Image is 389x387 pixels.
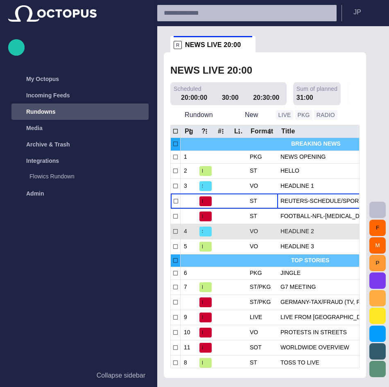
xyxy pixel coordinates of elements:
div: ST/PKG [250,298,271,306]
div: Media [8,120,149,136]
div: 4 [184,227,194,235]
span: S [202,227,203,236]
button: RADIO [314,110,337,120]
button: ? column menu [201,126,212,137]
img: Octopus News Room [8,5,97,22]
button: N [199,310,212,325]
div: 7 [184,283,194,291]
span: R [202,167,203,175]
ul: main menu [8,71,149,202]
p: Rundowns [26,108,56,116]
span: R [202,243,203,251]
span: N [202,298,203,306]
p: Integrations [26,157,59,165]
button: F [369,220,386,236]
div: LIVE [250,313,262,321]
span: S [202,182,203,190]
div: Format [251,127,273,135]
button: N [199,295,212,310]
div: 31:00 [296,93,313,103]
button: N [199,194,212,209]
div: TOP STORIES [280,254,356,267]
div: 8 [184,359,194,367]
button: P [369,255,386,271]
button: S [199,224,212,239]
p: J P [353,7,361,17]
button: Collapse sidebar [8,367,149,384]
button: Format column menu [264,126,276,137]
button: R [199,164,212,178]
div: 11 [184,344,194,351]
div: PKG [250,153,262,161]
button: # column menu [217,126,228,137]
div: 30:00 [222,93,243,103]
p: My Octopus [26,75,59,83]
span: N [202,313,203,322]
button: S [199,179,212,193]
span: N [202,344,203,352]
div: VO [250,227,258,235]
button: Lck column menu [233,126,245,137]
div: VO [250,328,258,336]
button: Pg column menu [184,126,196,137]
span: R [202,359,203,367]
p: Admin [26,189,44,198]
div: Flowics Rundown [13,169,149,185]
div: SOT [250,344,262,351]
div: 10 [184,328,194,336]
span: N [202,212,203,220]
span: BREAKING NEWS [291,138,361,150]
p: Archive & Trash [26,140,70,148]
button: R [199,280,212,295]
button: N [199,325,212,340]
div: ST/PKG [250,283,271,291]
span: N [202,197,203,205]
span: TOP STORIES [291,254,356,267]
div: BREAKING NEWS [280,138,361,151]
button: R [199,355,212,370]
div: 5 [184,243,194,250]
div: ST [250,359,257,367]
div: RNEWS LIVE 20:00 [170,36,256,52]
h2: NEWS LIVE 20:00 [170,65,252,76]
span: NEWS LIVE 20:00 [185,41,241,49]
p: Collapse sidebar [97,371,145,380]
button: N [199,209,212,224]
button: R [199,239,212,254]
button: N [199,340,212,355]
p: Media [26,124,43,132]
span: R [202,283,203,291]
span: Scheduled [174,85,201,93]
div: 6 [184,269,194,277]
div: Lck [234,127,243,135]
p: Incoming Feeds [26,91,70,99]
div: Title [281,127,295,135]
div: 20:30:00 [253,93,283,103]
span: N [202,328,203,337]
div: 9 [184,313,194,321]
div: ST [250,212,257,220]
button: M [369,237,386,254]
div: Pg [185,127,193,135]
div: ? [201,127,206,135]
div: 2 [184,167,194,175]
div: 3 [184,182,194,190]
div: 1 [184,153,194,161]
div: 20:00:00 [181,93,211,103]
div: # [218,127,222,135]
button: PKG [295,110,312,120]
span: Sum of planned [296,85,337,93]
div: ST [250,167,257,175]
div: PKG [250,269,262,277]
p: Flowics Rundown [29,172,149,180]
button: New [231,108,273,122]
p: R [174,41,182,49]
button: JP [347,5,384,20]
button: Rundown [170,108,227,122]
div: ST [250,197,257,205]
div: VO [250,243,258,250]
button: LIVE [276,110,294,120]
div: VO [250,182,258,190]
